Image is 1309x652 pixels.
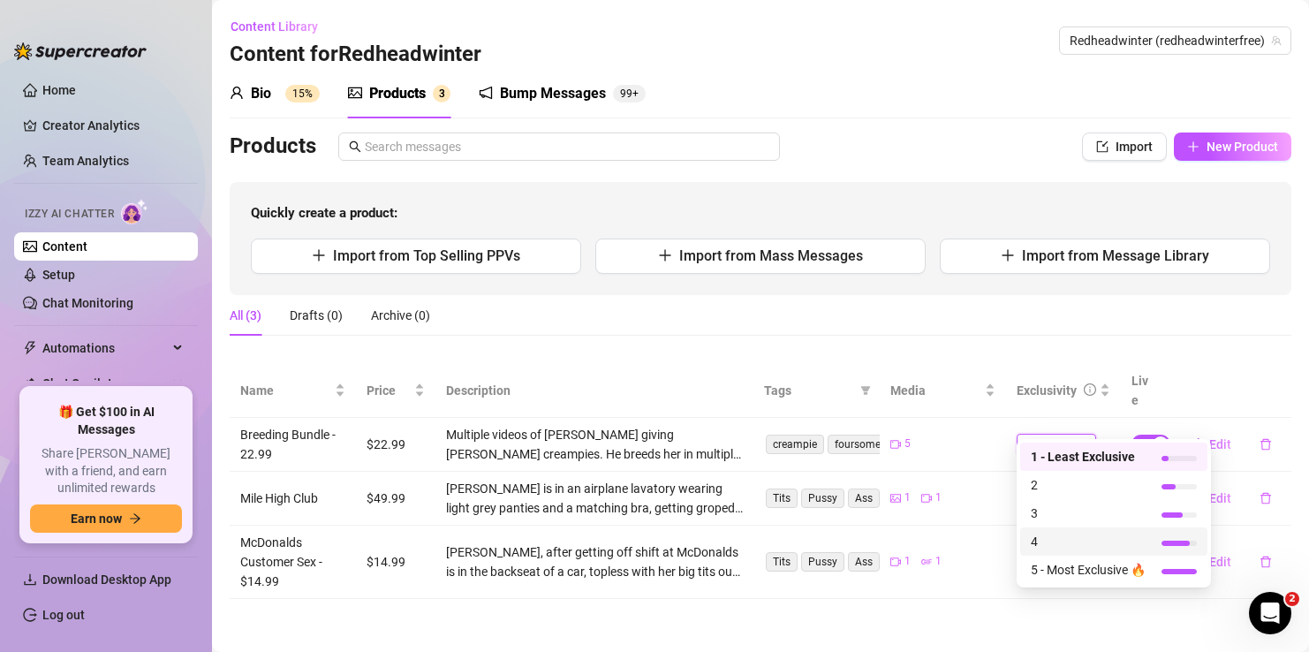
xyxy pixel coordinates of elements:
[230,86,244,100] span: user
[1031,475,1146,495] span: 2
[42,239,87,254] a: Content
[1031,560,1146,580] span: 5 - Most Exclusive 🔥
[42,268,75,282] a: Setup
[479,86,493,100] span: notification
[613,85,646,102] sup: 126
[42,369,168,398] span: Chat Copilot
[433,85,450,102] sup: 3
[42,83,76,97] a: Home
[230,133,316,161] h3: Products
[121,199,148,224] img: AI Chatter
[595,239,926,274] button: Import from Mass Messages
[435,364,754,418] th: Description
[356,418,435,472] td: $22.99
[904,436,911,452] span: 5
[1031,504,1146,523] span: 3
[1271,35,1282,46] span: team
[921,493,932,504] span: video-camera
[801,489,844,508] span: Pussy
[231,19,318,34] span: Content Library
[753,364,880,418] th: Tags
[1031,532,1146,551] span: 4
[230,418,356,472] td: Breeding Bundle - 22.99
[446,542,744,581] div: [PERSON_NAME], after getting off shift at McDonalds is in the backseat of a car, topless with her...
[30,445,182,497] span: Share [PERSON_NAME] with a friend, and earn unlimited rewards
[356,472,435,526] td: $49.99
[356,526,435,599] td: $14.99
[1024,435,1031,454] span: 1
[1209,555,1231,569] span: Edit
[23,572,37,587] span: download
[904,489,911,506] span: 1
[25,206,114,223] span: Izzy AI Chatter
[1285,592,1299,606] span: 2
[1209,437,1231,451] span: Edit
[42,608,85,622] a: Log out
[766,489,798,508] span: Tits
[30,404,182,438] span: 🎁 Get $100 in AI Messages
[1260,492,1272,504] span: delete
[1260,556,1272,568] span: delete
[890,439,901,450] span: video-camera
[14,42,147,60] img: logo-BBDzfeDw.svg
[1022,247,1209,264] span: Import from Message Library
[439,87,445,100] span: 3
[935,489,942,506] span: 1
[1070,27,1281,54] span: Redheadwinter (redheadwinterfree)
[860,385,871,396] span: filter
[1245,430,1286,459] button: delete
[42,296,133,310] a: Chat Monitoring
[1084,383,1096,396] span: info-circle
[890,493,901,504] span: picture
[251,205,397,221] strong: Quickly create a product:
[921,557,932,567] span: gif
[801,552,844,572] span: Pussy
[312,248,326,262] span: plus
[1174,133,1291,161] button: New Product
[42,334,168,362] span: Automations
[230,472,356,526] td: Mile High Club
[42,154,129,168] a: Team Analytics
[23,377,34,390] img: Chat Copilot
[42,572,171,587] span: Download Desktop App
[348,86,362,100] span: picture
[935,553,942,570] span: 1
[880,364,1006,418] th: Media
[1017,381,1077,400] div: Exclusivity
[446,425,744,464] div: Multiple videos of [PERSON_NAME] giving [PERSON_NAME] creampies. He breeds her in multiple positi...
[1190,437,1202,450] span: edit
[230,526,356,599] td: McDonalds Customer Sex - $14.99
[371,306,430,325] div: Archive (0)
[251,83,271,104] div: Bio
[1121,364,1165,418] th: Live
[766,552,798,572] span: Tits
[285,85,320,102] sup: 15%
[1116,140,1153,154] span: Import
[679,247,863,264] span: Import from Mass Messages
[848,552,880,572] span: Ass
[230,306,261,325] div: All (3)
[848,489,880,508] span: Ass
[1176,430,1245,459] button: Edit
[30,504,182,533] button: Earn nowarrow-right
[940,239,1270,274] button: Import from Message Library
[349,140,361,153] span: search
[828,435,888,454] span: foursome
[1187,140,1199,153] span: plus
[890,381,981,400] span: Media
[1082,133,1167,161] button: Import
[365,137,769,156] input: Search messages
[23,341,37,355] span: thunderbolt
[129,512,141,525] span: arrow-right
[1096,140,1108,153] span: import
[446,479,744,518] div: [PERSON_NAME] is in an airplane lavatory wearing light grey panties and a matching bra, getting g...
[890,557,901,567] span: video-camera
[857,377,874,404] span: filter
[1245,484,1286,512] button: delete
[764,381,853,400] span: Tags
[1207,140,1278,154] span: New Product
[1209,491,1231,505] span: Edit
[1001,248,1015,262] span: plus
[240,381,331,400] span: Name
[251,239,581,274] button: Import from Top Selling PPVs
